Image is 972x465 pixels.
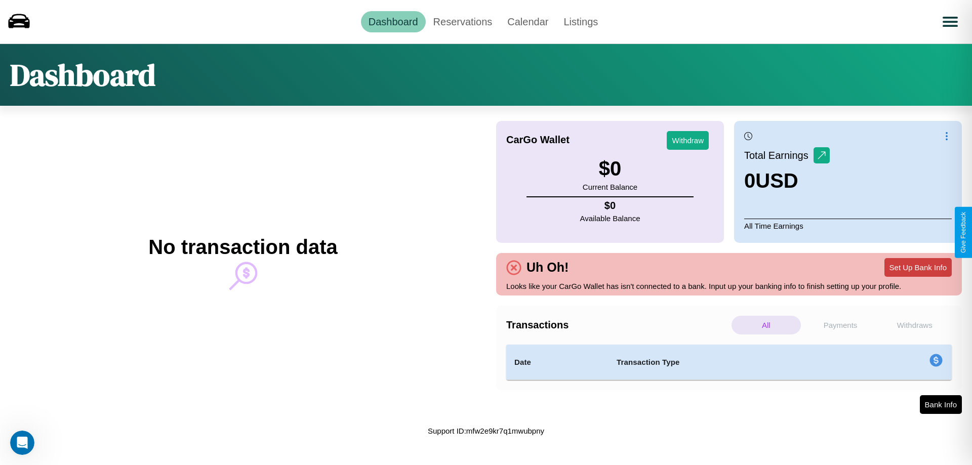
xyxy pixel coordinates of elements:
[506,345,952,380] table: simple table
[580,212,640,225] p: Available Balance
[920,395,962,414] button: Bank Info
[880,316,949,334] p: Withdraws
[667,131,709,150] button: Withdraw
[148,236,337,259] h2: No transaction data
[428,424,544,438] p: Support ID: mfw2e9kr7q1mwubpny
[521,260,574,275] h4: Uh Oh!
[732,316,801,334] p: All
[744,170,830,192] h3: 0 USD
[744,219,952,233] p: All Time Earnings
[744,146,814,164] p: Total Earnings
[10,54,155,96] h1: Dashboard
[936,8,964,36] button: Open menu
[506,319,729,331] h4: Transactions
[617,356,846,368] h4: Transaction Type
[361,11,426,32] a: Dashboard
[506,134,570,146] h4: CarGo Wallet
[806,316,875,334] p: Payments
[583,180,637,194] p: Current Balance
[514,356,600,368] h4: Date
[506,279,952,293] p: Looks like your CarGo Wallet has isn't connected to a bank. Input up your banking info to finish ...
[583,157,637,180] h3: $ 0
[884,258,952,277] button: Set Up Bank Info
[556,11,605,32] a: Listings
[960,212,967,253] div: Give Feedback
[426,11,500,32] a: Reservations
[10,431,34,455] iframe: Intercom live chat
[580,200,640,212] h4: $ 0
[500,11,556,32] a: Calendar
